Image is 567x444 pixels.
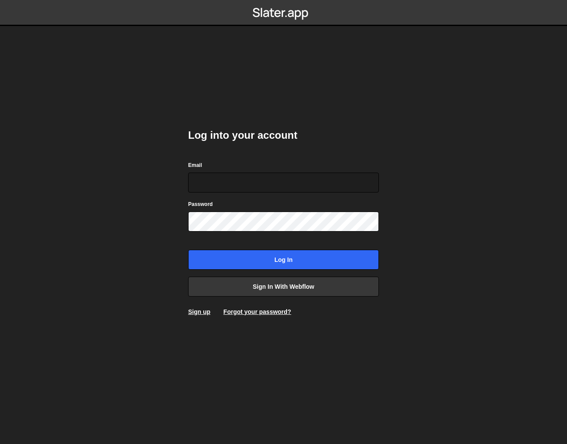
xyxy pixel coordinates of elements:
[188,200,213,209] label: Password
[223,308,291,315] a: Forgot your password?
[188,308,210,315] a: Sign up
[188,128,379,142] h2: Log into your account
[188,250,379,270] input: Log in
[188,161,202,170] label: Email
[188,277,379,297] a: Sign in with Webflow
